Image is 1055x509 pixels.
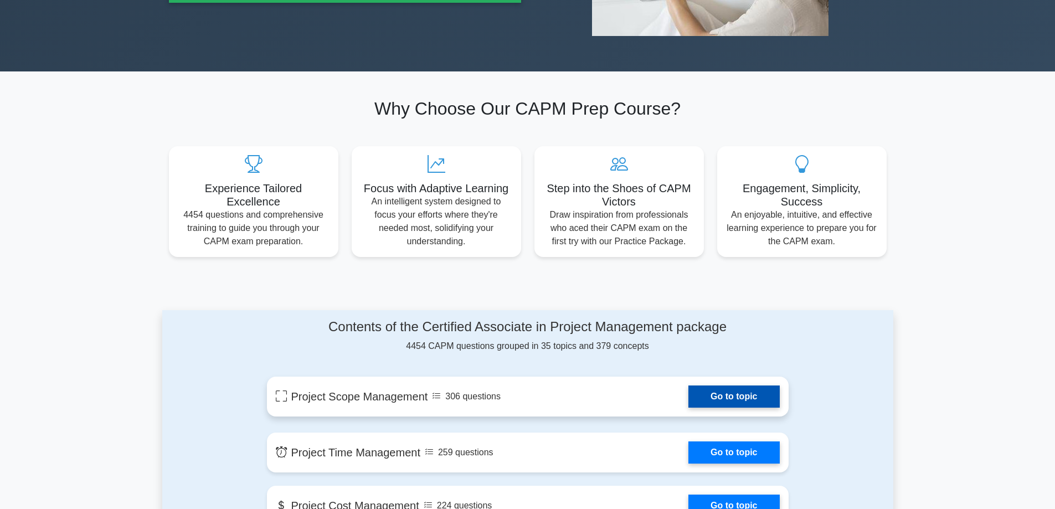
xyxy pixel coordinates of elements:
[688,385,779,408] a: Go to topic
[543,208,695,248] p: Draw inspiration from professionals who aced their CAPM exam on the first try with our Practice P...
[361,182,512,195] h5: Focus with Adaptive Learning
[726,182,878,208] h5: Engagement, Simplicity, Success
[178,208,330,248] p: 4454 questions and comprehensive training to guide you through your CAPM exam preparation.
[169,98,887,119] h2: Why Choose Our CAPM Prep Course?
[361,195,512,248] p: An intelligent system designed to focus your efforts where they're needed most, solidifying your ...
[688,441,779,464] a: Go to topic
[726,208,878,248] p: An enjoyable, intuitive, and effective learning experience to prepare you for the CAPM exam.
[267,319,789,353] div: 4454 CAPM questions grouped in 35 topics and 379 concepts
[267,319,789,335] h4: Contents of the Certified Associate in Project Management package
[543,182,695,208] h5: Step into the Shoes of CAPM Victors
[178,182,330,208] h5: Experience Tailored Excellence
